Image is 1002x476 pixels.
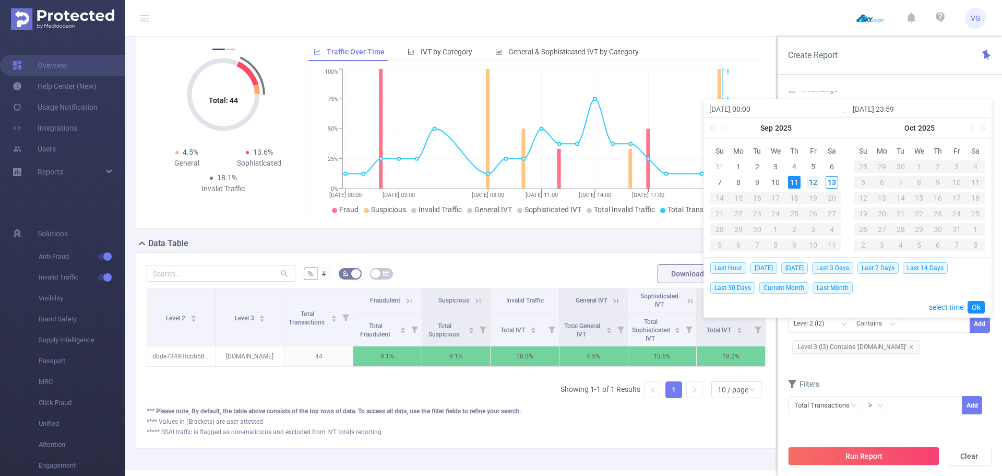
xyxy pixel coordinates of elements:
td: October 20, 2025 [873,206,891,222]
span: % [308,270,313,278]
span: Total Transactions [667,205,727,214]
div: 3 [873,239,891,251]
div: 25 [785,207,804,220]
span: We [910,146,929,156]
td: October 16, 2025 [928,190,947,206]
span: Passport [39,351,125,371]
th: Tue [748,143,767,159]
span: Anti-Fraud [39,246,125,267]
td: October 28, 2025 [891,222,910,237]
th: Fri [947,143,966,159]
span: Current Month [759,282,808,294]
div: 31 [947,223,966,236]
span: Sa [822,146,841,156]
a: Reports [38,161,63,182]
span: Th [928,146,947,156]
a: Usage Notification [13,97,98,118]
div: 6 [928,239,947,251]
span: Click Fraud [39,392,125,413]
span: Last 14 Days [903,262,948,274]
td: September 7, 2025 [710,175,729,190]
button: 2 [227,49,235,50]
span: Su [854,146,873,156]
tspan: 100% [325,69,338,76]
td: October 18, 2025 [966,190,985,206]
tspan: [DATE] 14:00 [579,192,611,199]
div: 2 [928,160,947,173]
td: October 10, 2025 [804,237,822,253]
div: Contains [856,315,889,332]
img: Protected Media [11,8,114,30]
td: September 6, 2025 [822,159,841,175]
button: Add [962,396,982,414]
span: [DATE] [750,262,777,274]
div: 24 [767,207,785,220]
button: Add [970,315,990,333]
i: icon: bg-colors [342,270,349,276]
span: General & Sophisticated IVT by Category [508,48,639,56]
th: Fri [804,143,822,159]
td: October 6, 2025 [729,237,748,253]
i: icon: down [877,402,884,410]
td: September 4, 2025 [785,159,804,175]
td: October 7, 2025 [748,237,767,253]
td: October 5, 2025 [854,175,873,190]
div: 16 [928,192,947,204]
td: September 11, 2025 [785,175,804,190]
th: Sun [854,143,873,159]
div: 15 [729,192,748,204]
span: # [321,270,326,278]
input: Start date [709,103,842,115]
td: September 14, 2025 [710,190,729,206]
tspan: [DATE] 11:00 [525,192,557,199]
td: November 2, 2025 [854,237,873,253]
div: 5 [854,176,873,189]
i: icon: right [691,387,698,393]
div: 12 [854,192,873,204]
div: 5 [910,239,929,251]
td: October 9, 2025 [928,175,947,190]
div: Sophisticated [223,158,296,169]
div: 10 [804,239,822,251]
td: October 11, 2025 [822,237,841,253]
div: 25 [966,207,985,220]
a: Next month (PageDown) [967,118,976,138]
h2: Data Table [148,237,188,250]
div: 18 [785,192,804,204]
td: October 8, 2025 [910,175,929,190]
div: 1 [767,223,785,236]
div: 3 [769,160,782,173]
div: ≥ [868,397,879,414]
div: 9 [785,239,804,251]
div: 1 [910,160,929,173]
tspan: 50% [328,126,338,133]
div: 28 [854,160,873,173]
td: October 29, 2025 [910,222,929,237]
div: 10 [947,176,966,189]
div: 19 [854,207,873,220]
li: 1 [665,381,682,398]
a: 2025 [774,118,793,138]
td: November 8, 2025 [966,237,985,253]
span: General IVT [474,205,512,214]
div: 29 [729,223,748,236]
td: September 30, 2025 [748,222,767,237]
td: September 26, 2025 [804,206,822,222]
div: 1 [966,223,985,236]
span: Supply Intelligence [39,330,125,351]
td: September 22, 2025 [729,206,748,222]
div: 28 [891,223,910,236]
span: Sophisticated IVT [524,205,581,214]
i: icon: bar-chart [408,48,415,55]
tspan: [DATE] 03:00 [383,192,415,199]
span: IVT by Category [421,48,472,56]
div: 16 [748,192,767,204]
div: 6 [826,160,838,173]
span: Unified [39,413,125,434]
span: Last Hour [710,262,746,274]
td: October 3, 2025 [947,159,966,175]
input: Search... [147,265,295,282]
div: 23 [748,207,767,220]
div: 29 [873,160,891,173]
div: 27 [822,207,841,220]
